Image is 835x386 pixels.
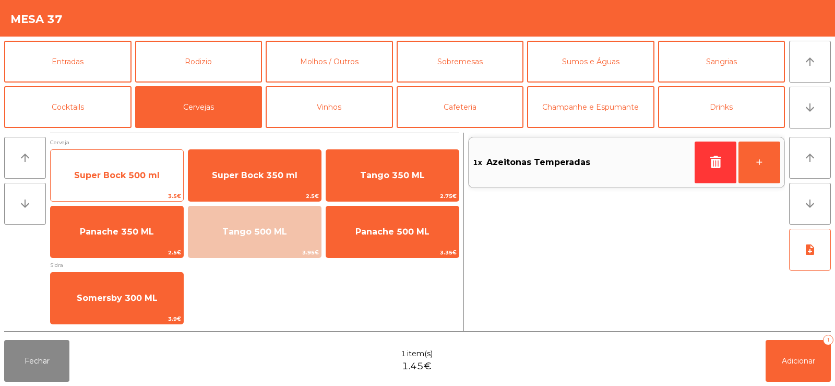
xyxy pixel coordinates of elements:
button: Drinks [658,86,785,128]
button: Rodizio [135,41,263,83]
span: 2.5€ [188,191,321,201]
i: note_add [804,243,816,256]
button: Molhos / Outros [266,41,393,83]
span: Azeitonas Temperadas [486,155,590,170]
i: arrow_upward [19,151,31,164]
button: Adicionar1 [766,340,831,382]
i: arrow_downward [804,197,816,210]
button: Sobremesas [397,41,524,83]
button: arrow_downward [4,183,46,225]
button: Cervejas [135,86,263,128]
span: 1.45€ [402,359,432,373]
span: 1 [401,348,406,359]
span: 3.95€ [188,248,321,258]
button: note_add [789,229,831,271]
span: 1x [473,155,482,170]
span: 2.75€ [326,191,459,201]
span: Adicionar [782,356,815,366]
button: arrow_downward [789,183,831,225]
span: 2.5€ [51,248,183,258]
span: item(s) [407,348,433,359]
button: arrow_upward [4,137,46,179]
span: Tango 350 ML [360,170,425,180]
i: arrow_downward [19,197,31,210]
span: 3.5€ [51,191,183,201]
i: arrow_upward [804,151,816,164]
span: Somersby 300 ML [77,293,158,303]
span: 3.9€ [51,314,183,324]
span: Cerveja [50,137,459,147]
i: arrow_upward [804,55,816,68]
span: Super Bock 350 ml [212,170,297,180]
span: Panache 350 ML [80,227,154,237]
button: + [738,142,780,183]
div: 1 [823,335,833,345]
span: Panache 500 ML [355,227,430,237]
button: arrow_upward [789,137,831,179]
button: arrow_downward [789,87,831,128]
button: Entradas [4,41,132,83]
span: Super Bock 500 ml [74,170,160,180]
h4: Mesa 37 [10,11,63,27]
span: Tango 500 ML [222,227,287,237]
button: Sangrias [658,41,785,83]
button: Champanhe e Espumante [527,86,654,128]
span: 3.35€ [326,248,459,258]
span: Sidra [50,260,459,270]
button: arrow_upward [789,41,831,83]
button: Sumos e Águas [527,41,654,83]
i: arrow_downward [804,101,816,114]
button: Cafeteria [397,86,524,128]
button: Vinhos [266,86,393,128]
button: Fechar [4,340,69,382]
button: Cocktails [4,86,132,128]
